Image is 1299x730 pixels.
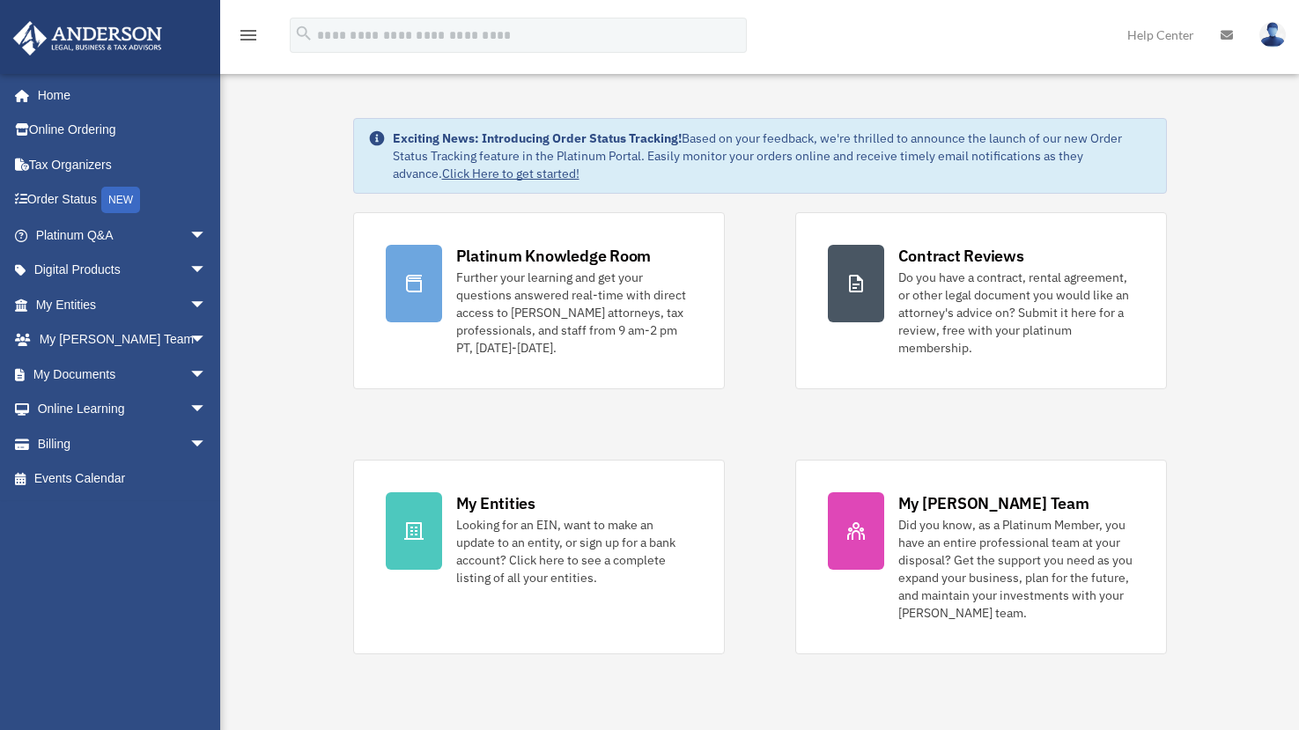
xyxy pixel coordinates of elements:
a: Order StatusNEW [12,182,233,218]
span: arrow_drop_down [189,392,225,428]
a: My Documentsarrow_drop_down [12,357,233,392]
a: Click Here to get started! [442,166,579,181]
a: Online Ordering [12,113,233,148]
span: arrow_drop_down [189,218,225,254]
div: Do you have a contract, rental agreement, or other legal document you would like an attorney's ad... [898,269,1134,357]
div: Further your learning and get your questions answered real-time with direct access to [PERSON_NAM... [456,269,692,357]
a: menu [238,31,259,46]
a: My [PERSON_NAME] Teamarrow_drop_down [12,322,233,358]
div: Contract Reviews [898,245,1024,267]
a: Contract Reviews Do you have a contract, rental agreement, or other legal document you would like... [795,212,1167,389]
img: Anderson Advisors Platinum Portal [8,21,167,55]
img: User Pic [1259,22,1286,48]
a: Platinum Q&Aarrow_drop_down [12,218,233,253]
i: search [294,24,314,43]
strong: Exciting News: Introducing Order Status Tracking! [393,130,682,146]
a: Digital Productsarrow_drop_down [12,253,233,288]
a: Home [12,77,225,113]
span: arrow_drop_down [189,253,225,289]
div: NEW [101,187,140,213]
span: arrow_drop_down [189,322,225,358]
div: Did you know, as a Platinum Member, you have an entire professional team at your disposal? Get th... [898,516,1134,622]
a: Tax Organizers [12,147,233,182]
span: arrow_drop_down [189,287,225,323]
a: My [PERSON_NAME] Team Did you know, as a Platinum Member, you have an entire professional team at... [795,460,1167,654]
div: Based on your feedback, we're thrilled to announce the launch of our new Order Status Tracking fe... [393,129,1152,182]
i: menu [238,25,259,46]
div: Platinum Knowledge Room [456,245,652,267]
a: Online Learningarrow_drop_down [12,392,233,427]
a: My Entitiesarrow_drop_down [12,287,233,322]
div: My [PERSON_NAME] Team [898,492,1089,514]
a: Platinum Knowledge Room Further your learning and get your questions answered real-time with dire... [353,212,725,389]
a: Billingarrow_drop_down [12,426,233,461]
div: My Entities [456,492,535,514]
a: My Entities Looking for an EIN, want to make an update to an entity, or sign up for a bank accoun... [353,460,725,654]
span: arrow_drop_down [189,426,225,462]
div: Looking for an EIN, want to make an update to an entity, or sign up for a bank account? Click her... [456,516,692,586]
a: Events Calendar [12,461,233,497]
span: arrow_drop_down [189,357,225,393]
